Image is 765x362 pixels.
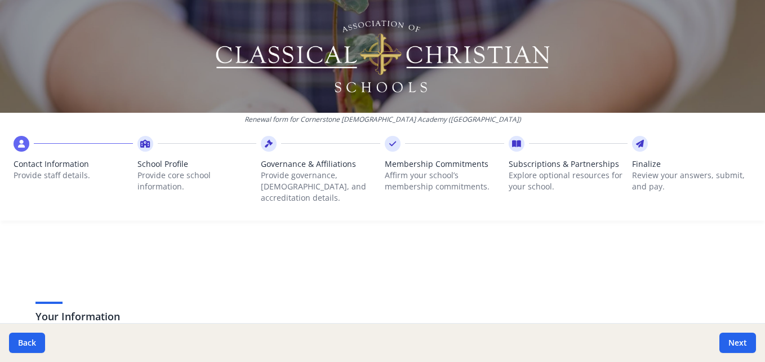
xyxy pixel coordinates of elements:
p: Affirm your school’s membership commitments. [385,170,504,192]
span: Finalize [632,158,751,170]
p: Provide staff details. [14,170,133,181]
span: Subscriptions & Partnerships [509,158,628,170]
button: Back [9,333,45,353]
img: Logo [214,17,551,96]
span: Membership Commitments [385,158,504,170]
p: Explore optional resources for your school. [509,170,628,192]
h3: Your Information [35,308,730,324]
p: Provide core school information. [137,170,257,192]
p: Provide governance, [DEMOGRAPHIC_DATA], and accreditation details. [261,170,380,204]
span: School Profile [137,158,257,170]
p: Review your answers, submit, and pay. [632,170,751,192]
span: Contact Information [14,158,133,170]
span: Governance & Affiliations [261,158,380,170]
button: Next [719,333,756,353]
